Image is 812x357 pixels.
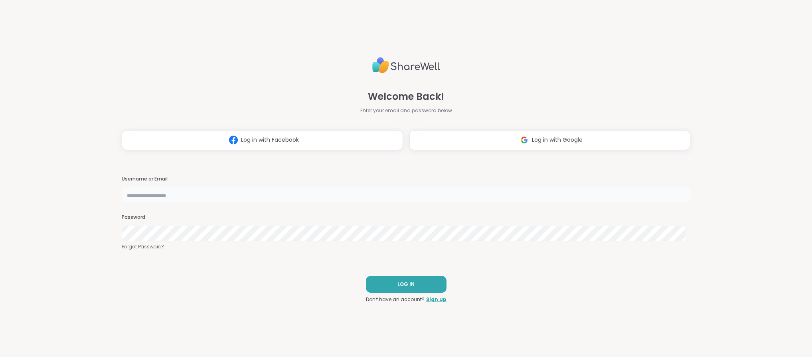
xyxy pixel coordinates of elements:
button: Log in with Google [409,130,690,150]
img: ShareWell Logo [372,54,440,77]
button: LOG IN [366,276,447,293]
h3: Username or Email [122,176,690,182]
img: ShareWell Logomark [517,133,532,147]
h3: Password [122,214,690,221]
span: Welcome Back! [368,89,444,104]
a: Sign up [426,296,447,303]
span: Enter your email and password below [360,107,452,114]
button: Log in with Facebook [122,130,403,150]
a: Forgot Password? [122,243,690,250]
span: Don't have an account? [366,296,425,303]
span: LOG IN [397,281,415,288]
span: Log in with Facebook [241,136,299,144]
span: Log in with Google [532,136,583,144]
img: ShareWell Logomark [226,133,241,147]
